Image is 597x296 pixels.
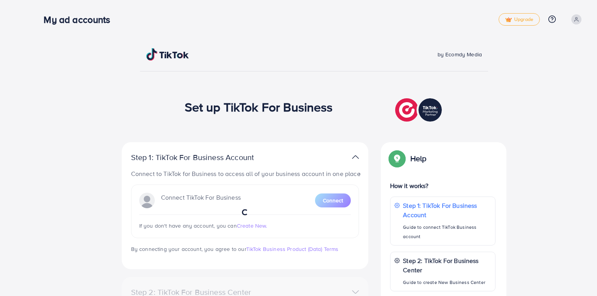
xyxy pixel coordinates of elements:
[403,201,491,219] p: Step 1: TikTok For Business Account
[390,151,404,165] img: Popup guide
[44,14,116,25] h3: My ad accounts
[403,256,491,275] p: Step 2: TikTok For Business Center
[505,17,512,23] img: tick
[390,181,496,190] p: How it works?
[410,154,427,163] p: Help
[499,13,540,26] a: tickUpgrade
[146,48,189,61] img: TikTok
[403,223,491,241] p: Guide to connect TikTok Business account
[403,278,491,287] p: Guide to create New Business Center
[352,151,359,163] img: TikTok partner
[185,99,333,114] h1: Set up TikTok For Business
[438,50,482,58] span: by Ecomdy Media
[395,96,444,124] img: TikTok partner
[505,17,533,23] span: Upgrade
[131,153,279,162] p: Step 1: TikTok For Business Account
